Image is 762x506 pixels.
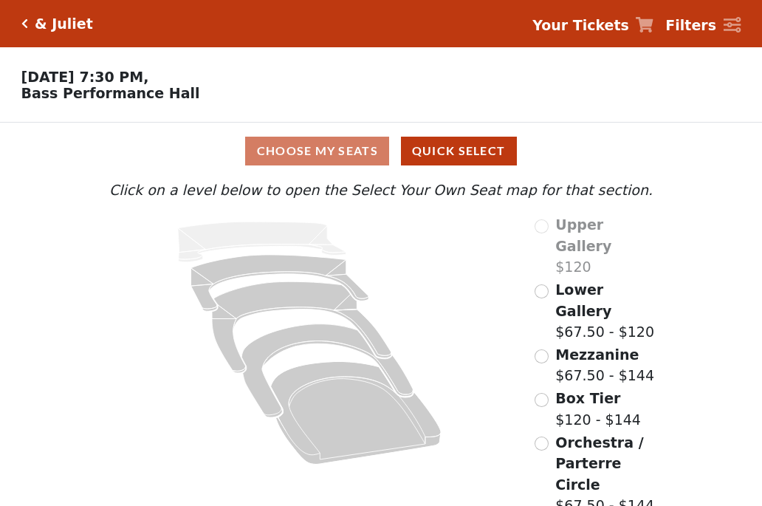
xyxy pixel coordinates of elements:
[21,18,28,29] a: Click here to go back to filters
[555,346,639,363] span: Mezzanine
[555,216,611,254] span: Upper Gallery
[191,255,369,311] path: Lower Gallery - Seats Available: 145
[401,137,517,165] button: Quick Select
[665,17,716,33] strong: Filters
[555,279,656,343] label: $67.50 - $120
[555,434,643,493] span: Orchestra / Parterre Circle
[555,214,656,278] label: $120
[555,388,641,430] label: $120 - $144
[106,180,656,201] p: Click on a level below to open the Select Your Own Seat map for that section.
[555,344,654,386] label: $67.50 - $144
[665,15,741,36] a: Filters
[271,362,442,465] path: Orchestra / Parterre Circle - Seats Available: 39
[35,16,93,33] h5: & Juliet
[178,222,346,262] path: Upper Gallery - Seats Available: 0
[555,390,620,406] span: Box Tier
[532,17,629,33] strong: Your Tickets
[532,15,653,36] a: Your Tickets
[555,281,611,319] span: Lower Gallery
